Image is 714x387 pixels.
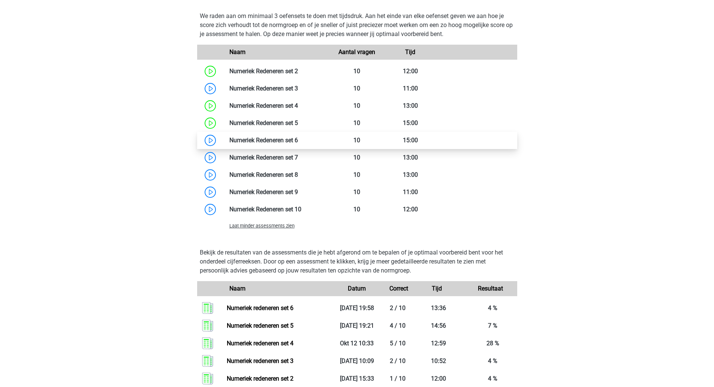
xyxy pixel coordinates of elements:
div: Tijd [384,48,437,57]
a: Numeriek redeneren set 4 [227,340,293,347]
div: Resultaat [464,284,517,293]
div: Numeriek Redeneren set 7 [224,153,331,162]
p: We raden aan om minimaal 3 oefensets te doen met tijdsdruk. Aan het einde van elke oefenset geven... [200,12,515,39]
div: Numeriek Redeneren set 10 [224,205,331,214]
div: Datum [330,284,383,293]
div: Numeriek Redeneren set 2 [224,67,331,76]
div: Correct [384,284,410,293]
div: Numeriek Redeneren set 8 [224,170,331,179]
a: Numeriek redeneren set 6 [227,304,293,312]
a: Numeriek redeneren set 5 [227,322,293,329]
p: Bekijk de resultaten van de assessments die je hebt afgerond om te bepalen of je optimaal voorber... [200,248,515,275]
div: Naam [224,48,331,57]
div: Tijd [410,284,464,293]
div: Numeriek Redeneren set 5 [224,119,331,128]
div: Numeriek Redeneren set 9 [224,188,331,197]
div: Aantal vragen [330,48,383,57]
div: Naam [224,284,331,293]
div: Numeriek Redeneren set 4 [224,101,331,110]
a: Numeriek redeneren set 3 [227,357,293,364]
div: Numeriek Redeneren set 6 [224,136,331,145]
a: Numeriek redeneren set 2 [227,375,293,382]
span: Laat minder assessments zien [229,223,295,229]
div: Numeriek Redeneren set 3 [224,84,331,93]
